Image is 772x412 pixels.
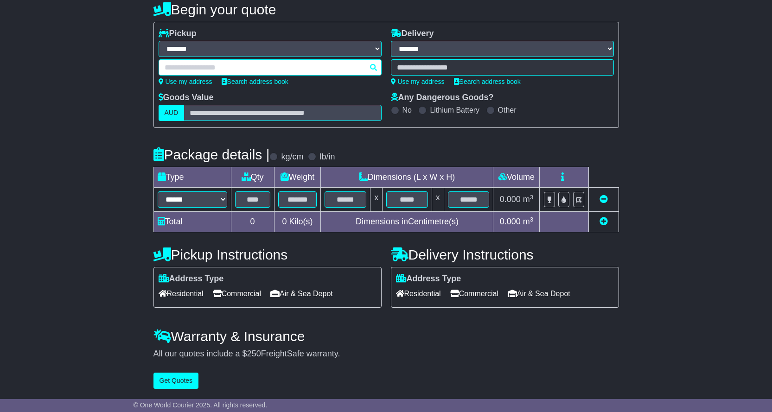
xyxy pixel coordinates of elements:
[523,195,534,204] span: m
[153,373,199,389] button: Get Quotes
[159,29,197,39] label: Pickup
[270,286,333,301] span: Air & Sea Depot
[500,217,521,226] span: 0.000
[391,78,445,85] a: Use my address
[153,167,231,188] td: Type
[274,212,321,232] td: Kilo(s)
[493,167,540,188] td: Volume
[274,167,321,188] td: Weight
[500,195,521,204] span: 0.000
[523,217,534,226] span: m
[430,106,479,114] label: Lithium Battery
[247,349,261,358] span: 250
[153,212,231,232] td: Total
[159,105,185,121] label: AUD
[319,152,335,162] label: lb/in
[222,78,288,85] a: Search address book
[391,247,619,262] h4: Delivery Instructions
[508,286,570,301] span: Air & Sea Depot
[159,59,382,76] typeahead: Please provide city
[213,286,261,301] span: Commercial
[450,286,498,301] span: Commercial
[530,194,534,201] sup: 3
[153,349,619,359] div: All our quotes include a $ FreightSafe warranty.
[153,2,619,17] h4: Begin your quote
[159,93,214,103] label: Goods Value
[159,78,212,85] a: Use my address
[159,286,204,301] span: Residential
[600,195,608,204] a: Remove this item
[321,167,493,188] td: Dimensions (L x W x H)
[153,247,382,262] h4: Pickup Instructions
[281,152,303,162] label: kg/cm
[391,93,494,103] label: Any Dangerous Goods?
[153,329,619,344] h4: Warranty & Insurance
[134,401,268,409] span: © One World Courier 2025. All rights reserved.
[402,106,412,114] label: No
[600,217,608,226] a: Add new item
[454,78,521,85] a: Search address book
[282,217,287,226] span: 0
[498,106,517,114] label: Other
[530,216,534,223] sup: 3
[153,147,270,162] h4: Package details |
[391,29,434,39] label: Delivery
[432,188,444,212] td: x
[231,167,274,188] td: Qty
[321,212,493,232] td: Dimensions in Centimetre(s)
[231,212,274,232] td: 0
[396,286,441,301] span: Residential
[159,274,224,284] label: Address Type
[396,274,461,284] label: Address Type
[370,188,383,212] td: x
